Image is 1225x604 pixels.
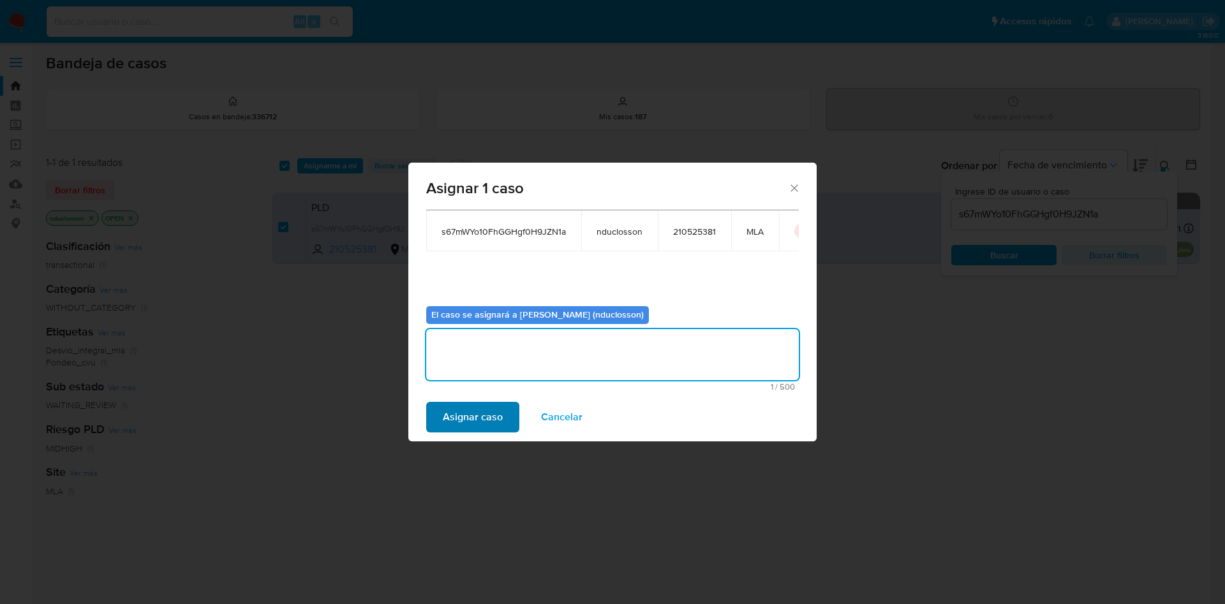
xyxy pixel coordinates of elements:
button: Asignar caso [426,402,519,432]
span: Asignar 1 caso [426,180,788,196]
span: s67mWYo10FhGGHgf0H9JZN1a [442,226,566,237]
span: Máximo 500 caracteres [430,383,795,391]
span: nduclosson [597,226,642,237]
span: Asignar caso [443,403,503,431]
span: Cancelar [541,403,583,431]
span: MLA [746,226,764,237]
span: 210525381 [673,226,716,237]
b: El caso se asignará a [PERSON_NAME] (nduclosson) [431,308,644,321]
button: icon-button [794,223,810,239]
button: Cerrar ventana [788,182,799,193]
div: assign-modal [408,163,817,441]
button: Cancelar [524,402,599,432]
